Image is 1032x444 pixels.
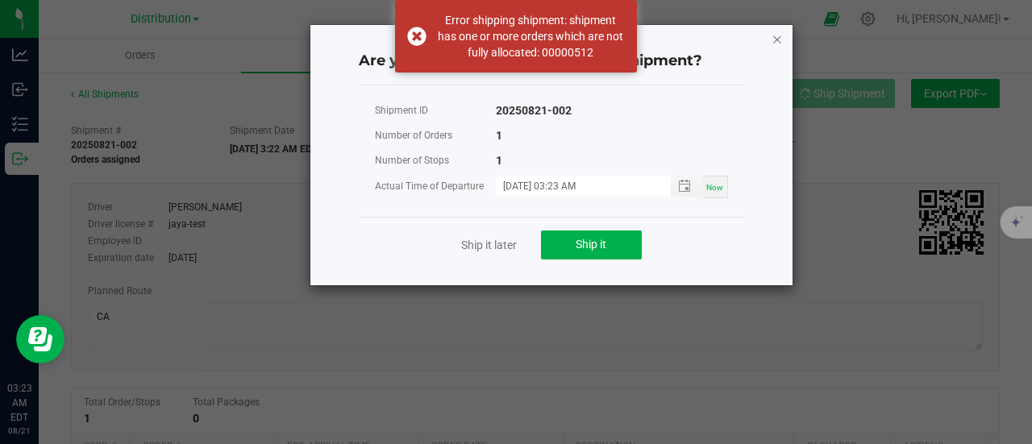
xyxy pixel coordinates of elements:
[496,101,572,121] div: 20250821-002
[496,176,654,196] input: MM/dd/yyyy HH:MM a
[496,151,502,171] div: 1
[375,176,496,197] div: Actual Time of Departure
[461,237,517,253] a: Ship it later
[435,12,625,60] div: Error shipping shipment: shipment has one or more orders which are not fully allocated: 00000512
[671,176,702,196] span: Toggle popup
[375,151,496,171] div: Number of Stops
[706,183,723,192] span: Now
[359,51,744,72] h4: Are you sure you want to ship this shipment?
[375,126,496,146] div: Number of Orders
[541,230,642,259] button: Ship it
[16,315,64,363] iframe: Resource center
[576,238,606,251] span: Ship it
[772,29,783,48] button: Close
[496,126,502,146] div: 1
[375,101,496,121] div: Shipment ID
